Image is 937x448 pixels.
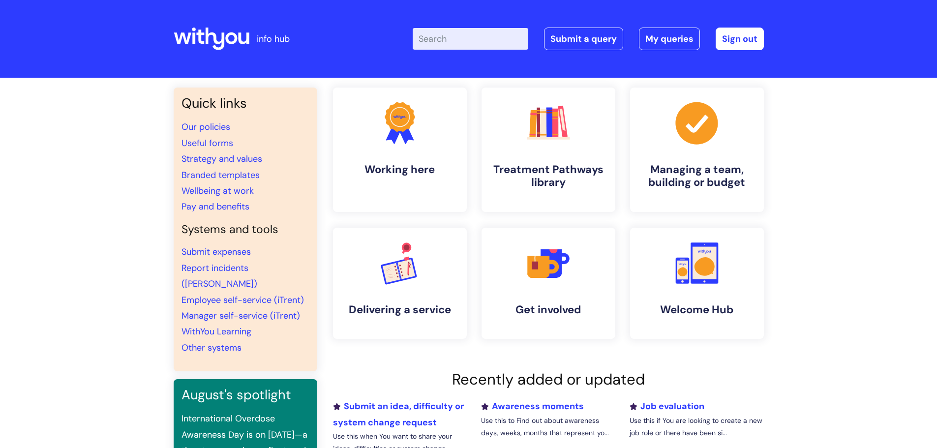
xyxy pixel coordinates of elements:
[181,121,230,133] a: Our policies
[333,88,467,212] a: Working here
[630,400,704,412] a: Job evaluation
[489,303,607,316] h4: Get involved
[181,262,257,290] a: Report incidents ([PERSON_NAME])
[181,294,304,306] a: Employee self-service (iTrent)
[333,228,467,339] a: Delivering a service
[341,303,459,316] h4: Delivering a service
[333,400,464,428] a: Submit an idea, difficulty or system change request
[181,137,233,149] a: Useful forms
[630,415,763,439] p: Use this if You are looking to create a new job role or there have been si...
[638,303,756,316] h4: Welcome Hub
[482,228,615,339] a: Get involved
[413,28,528,50] input: Search
[181,95,309,111] h3: Quick links
[181,387,309,403] h3: August's spotlight
[630,228,764,339] a: Welcome Hub
[481,415,615,439] p: Use this to Find out about awareness days, weeks, months that represent yo...
[638,163,756,189] h4: Managing a team, building or budget
[181,185,254,197] a: Wellbeing at work
[181,246,251,258] a: Submit expenses
[181,169,260,181] a: Branded templates
[181,310,300,322] a: Manager self-service (iTrent)
[181,342,242,354] a: Other systems
[639,28,700,50] a: My queries
[413,28,764,50] div: | -
[181,153,262,165] a: Strategy and values
[181,223,309,237] h4: Systems and tools
[341,163,459,176] h4: Working here
[544,28,623,50] a: Submit a query
[481,400,584,412] a: Awareness moments
[482,88,615,212] a: Treatment Pathways library
[181,326,251,337] a: WithYou Learning
[630,88,764,212] a: Managing a team, building or budget
[333,370,764,388] h2: Recently added or updated
[257,31,290,47] p: info hub
[489,163,607,189] h4: Treatment Pathways library
[716,28,764,50] a: Sign out
[181,201,249,212] a: Pay and benefits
